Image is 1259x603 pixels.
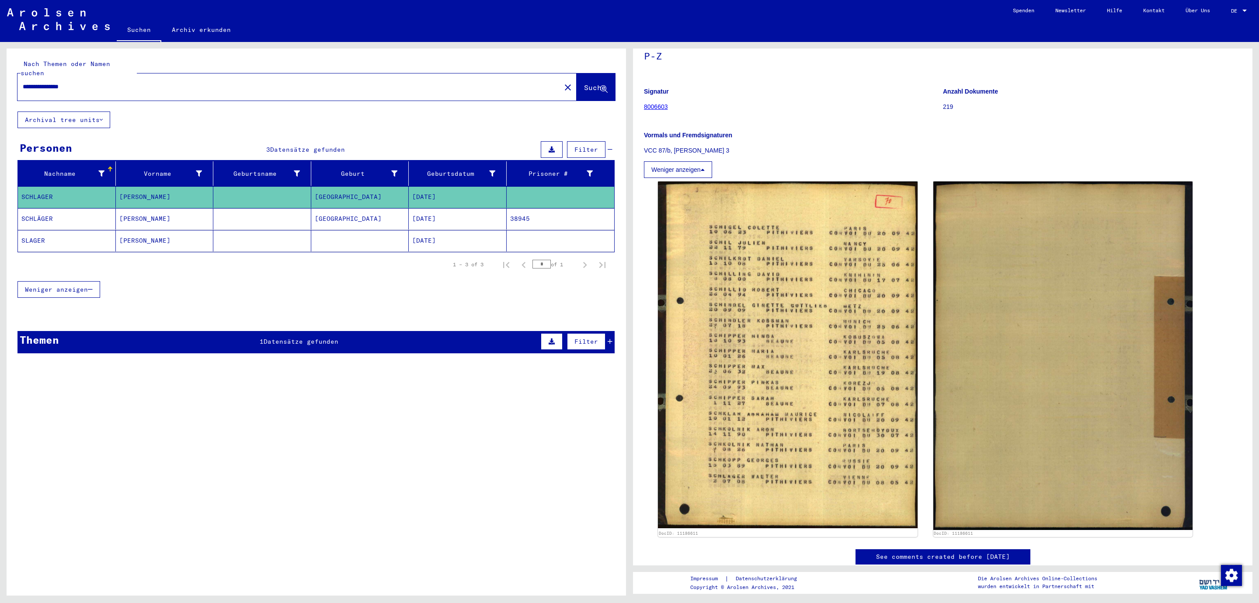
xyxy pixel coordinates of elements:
div: Personen [20,140,72,156]
p: Copyright © Arolsen Archives, 2021 [690,583,807,591]
mat-header-cell: Geburtsdatum [409,161,507,186]
span: Filter [574,146,598,153]
span: 3 [266,146,270,153]
p: VCC 87/b, [PERSON_NAME] 3 [644,146,1242,155]
mat-header-cell: Prisoner # [507,161,615,186]
mat-icon: close [563,82,573,93]
div: Geburtsdatum [412,169,495,178]
a: See comments created before [DATE] [876,552,1010,561]
mat-cell: [GEOGRAPHIC_DATA] [311,208,409,230]
div: Themen [20,332,59,348]
mat-cell: SLAGER [18,230,116,251]
mat-header-cell: Vorname [116,161,214,186]
b: Signatur [644,88,669,95]
div: Geburtsname [217,169,300,178]
div: Prisoner # [510,167,604,181]
h1: P-Z [644,36,1242,74]
b: Anzahl Dokumente [943,88,998,95]
img: Zustimmung ändern [1221,565,1242,586]
div: Nachname [21,167,115,181]
button: Archival tree units [17,112,110,128]
span: Weniger anzeigen [25,286,88,293]
button: Filter [567,333,605,350]
mat-cell: [PERSON_NAME] [116,186,214,208]
span: DE [1231,8,1241,14]
button: Last page [594,256,611,273]
button: Previous page [515,256,532,273]
span: Suche [584,83,606,92]
span: Filter [574,338,598,345]
div: | [690,574,807,583]
div: Nachname [21,169,104,178]
div: 1 – 3 of 3 [453,261,483,268]
a: DocID: 11186611 [659,531,698,536]
mat-cell: [PERSON_NAME] [116,208,214,230]
button: Clear [559,78,577,96]
p: 219 [943,102,1242,112]
b: Vormals und Fremdsignaturen [644,132,732,139]
button: Weniger anzeigen [644,161,712,178]
mat-header-cell: Geburt‏ [311,161,409,186]
mat-cell: SCHLÄGER [18,208,116,230]
div: Geburt‏ [315,169,398,178]
img: 002.jpg [933,181,1193,530]
mat-label: Nach Themen oder Namen suchen [21,60,110,77]
mat-header-cell: Geburtsname [213,161,311,186]
img: Arolsen_neg.svg [7,8,110,30]
button: First page [497,256,515,273]
button: Suche [577,73,615,101]
span: Datensätze gefunden [270,146,345,153]
a: Archiv erkunden [161,19,241,40]
mat-cell: [GEOGRAPHIC_DATA] [311,186,409,208]
span: 1 [260,338,264,345]
div: Geburtsname [217,167,311,181]
a: Suchen [117,19,161,42]
a: Impressum [690,574,725,583]
button: Weniger anzeigen [17,281,100,298]
div: Vorname [119,167,213,181]
span: Datensätze gefunden [264,338,338,345]
div: of 1 [532,260,576,268]
mat-cell: [DATE] [409,186,507,208]
button: Next page [576,256,594,273]
a: Datenschutzerklärung [729,574,807,583]
p: Die Arolsen Archives Online-Collections [978,575,1097,582]
mat-cell: [DATE] [409,208,507,230]
a: DocID: 11186611 [934,531,973,536]
div: Geburtsdatum [412,167,506,181]
img: yv_logo.png [1197,572,1230,593]
button: Filter [567,141,605,158]
div: Zustimmung ändern [1221,565,1242,586]
mat-cell: [DATE] [409,230,507,251]
div: Prisoner # [510,169,593,178]
mat-cell: [PERSON_NAME] [116,230,214,251]
p: wurden entwickelt in Partnerschaft mit [978,582,1097,590]
div: Vorname [119,169,202,178]
mat-cell: 38945 [507,208,615,230]
div: Geburt‏ [315,167,409,181]
a: 8006603 [644,103,668,110]
img: 001.jpg [658,181,918,528]
mat-cell: SCHLAGER [18,186,116,208]
mat-header-cell: Nachname [18,161,116,186]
